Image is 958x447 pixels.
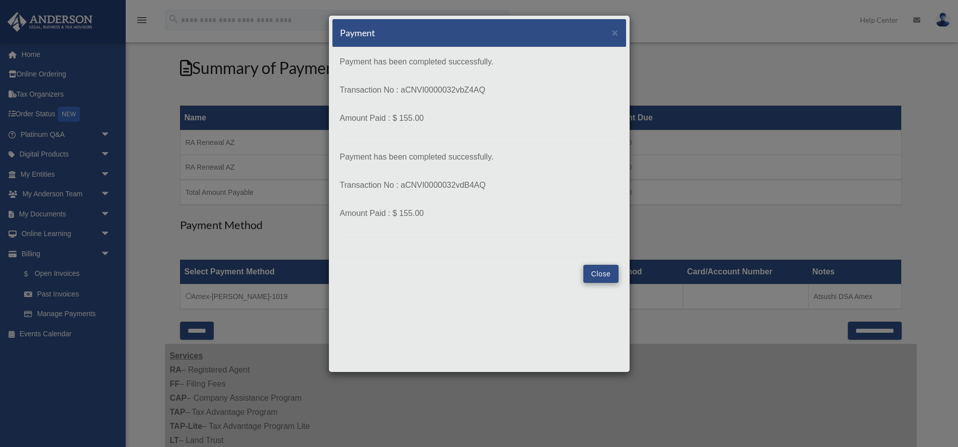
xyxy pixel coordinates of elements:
[340,27,375,39] h5: Payment
[583,265,618,283] button: Close
[340,150,619,164] p: Payment has been completed successfully.
[612,27,619,38] span: ×
[340,83,619,97] p: Transaction No : aCNVI0000032vbZ4AQ
[340,55,619,69] p: Payment has been completed successfully.
[340,111,619,125] p: Amount Paid : $ 155.00
[340,206,619,220] p: Amount Paid : $ 155.00
[612,27,619,38] button: Close
[340,178,619,192] p: Transaction No : aCNVI0000032vdB4AQ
